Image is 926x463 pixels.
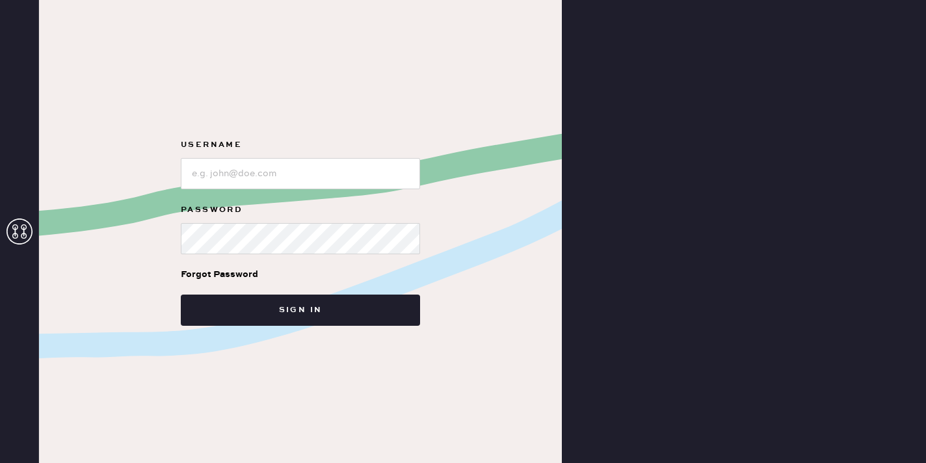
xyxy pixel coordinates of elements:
input: e.g. john@doe.com [181,158,420,189]
div: Forgot Password [181,267,258,282]
button: Sign in [181,295,420,326]
label: Username [181,137,420,153]
label: Password [181,202,420,218]
a: Forgot Password [181,254,258,295]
